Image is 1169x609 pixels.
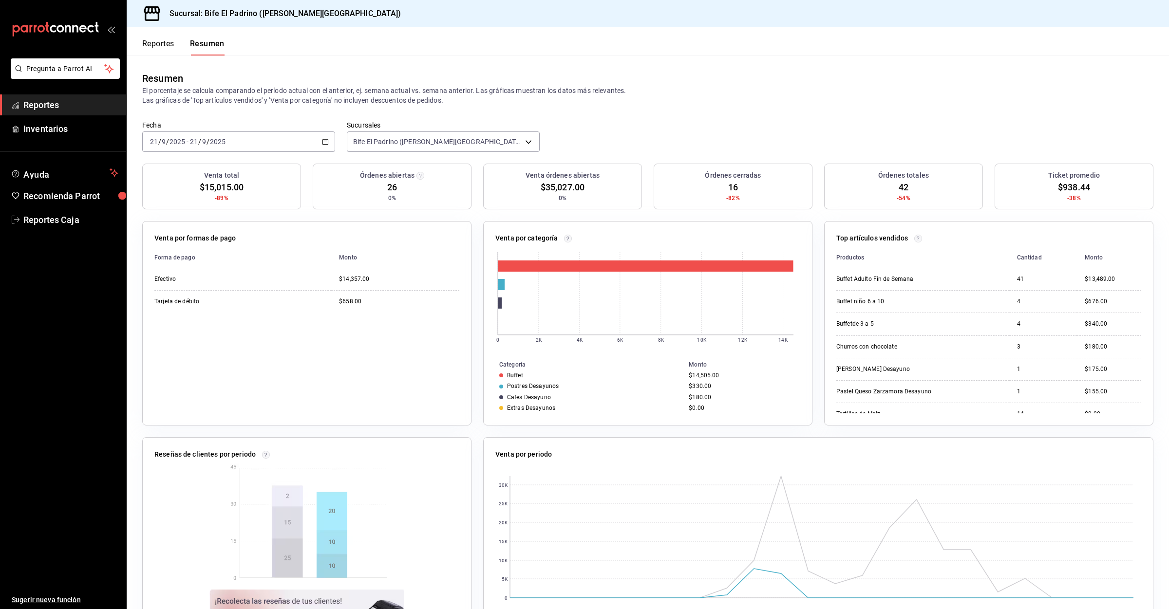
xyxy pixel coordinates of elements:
[1048,170,1100,181] h3: Ticket promedio
[536,337,542,343] text: 2K
[1085,410,1141,418] div: $0.00
[23,98,118,111] span: Reportes
[331,247,459,268] th: Monto
[142,86,1153,105] p: El porcentaje se calcula comparando el período actual con el anterior, ej. semana actual vs. sema...
[499,520,508,525] text: 20K
[23,167,106,179] span: Ayuda
[1017,365,1070,373] div: 1
[388,194,396,203] span: 0%
[1017,343,1070,351] div: 3
[23,189,118,203] span: Recomienda Parrot
[339,275,459,283] div: $14,357.00
[169,138,186,146] input: ----
[142,39,225,55] div: navigation tabs
[499,558,508,563] text: 10K
[209,138,226,146] input: ----
[897,194,910,203] span: -54%
[190,39,225,55] button: Resumen
[1085,388,1141,396] div: $155.00
[1017,388,1070,396] div: 1
[878,170,929,181] h3: Órdenes totales
[499,482,508,488] text: 30K
[577,337,583,343] text: 4K
[836,410,934,418] div: Tortillas de Maiz
[23,122,118,135] span: Inventarios
[1077,247,1141,268] th: Monto
[360,170,415,181] h3: Órdenes abiertas
[1017,410,1070,418] div: 14
[200,181,244,194] span: $15,015.00
[836,275,934,283] div: Buffet Adulto Fin de Semana
[499,539,508,544] text: 15K
[1067,194,1081,203] span: -38%
[658,337,664,343] text: 8K
[1009,247,1077,268] th: Cantidad
[728,181,738,194] span: 16
[107,25,115,33] button: open_drawer_menu
[541,181,584,194] span: $35,027.00
[689,372,796,379] div: $14,505.00
[685,359,812,370] th: Monto
[689,383,796,389] div: $330.00
[507,405,555,411] div: Extras Desayunos
[559,194,566,203] span: 0%
[1017,275,1070,283] div: 41
[23,213,118,226] span: Reportes Caja
[738,337,748,343] text: 12K
[7,71,120,81] a: Pregunta a Parrot AI
[202,138,207,146] input: --
[726,194,740,203] span: -82%
[526,170,600,181] h3: Venta órdenes abiertas
[339,297,459,306] div: $658.00
[698,337,707,343] text: 10K
[26,64,105,74] span: Pregunta a Parrot AI
[1085,343,1141,351] div: $180.00
[142,122,335,129] label: Fecha
[1017,320,1070,328] div: 4
[347,122,540,129] label: Sucursales
[1085,320,1141,328] div: $340.00
[495,233,558,243] p: Venta por categoría
[1017,297,1070,306] div: 4
[198,138,201,146] span: /
[496,337,499,343] text: 0
[689,394,796,401] div: $180.00
[162,8,401,19] h3: Sucursal: Bife El Padrino ([PERSON_NAME][GEOGRAPHIC_DATA])
[154,247,331,268] th: Forma de pago
[204,170,239,181] h3: Venta total
[154,275,252,283] div: Efectivo
[207,138,209,146] span: /
[161,138,166,146] input: --
[142,39,174,55] button: Reportes
[836,297,934,306] div: Buffet niño 6 a 10
[158,138,161,146] span: /
[1085,275,1141,283] div: $13,489.00
[150,138,158,146] input: --
[154,297,252,306] div: Tarjeta de débito
[187,138,189,146] span: -
[1085,297,1141,306] div: $676.00
[495,449,552,460] p: Venta por periodo
[189,138,198,146] input: --
[836,343,934,351] div: Churros con chocolate
[836,365,934,373] div: [PERSON_NAME] Desayuno
[836,247,1009,268] th: Productos
[1058,181,1090,194] span: $938.44
[154,449,256,460] p: Reseñas de clientes por periodo
[11,58,120,79] button: Pregunta a Parrot AI
[166,138,169,146] span: /
[484,359,685,370] th: Categoría
[689,405,796,411] div: $0.00
[507,383,559,389] div: Postres Desayunos
[12,595,118,605] span: Sugerir nueva función
[836,388,934,396] div: Pastel Queso Zarzamora Desayuno
[499,501,508,506] text: 25K
[502,576,508,582] text: 5K
[899,181,908,194] span: 42
[779,337,788,343] text: 14K
[507,394,551,401] div: Cafes Desayuno
[705,170,761,181] h3: Órdenes cerradas
[1085,365,1141,373] div: $175.00
[617,337,623,343] text: 6K
[215,194,228,203] span: -89%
